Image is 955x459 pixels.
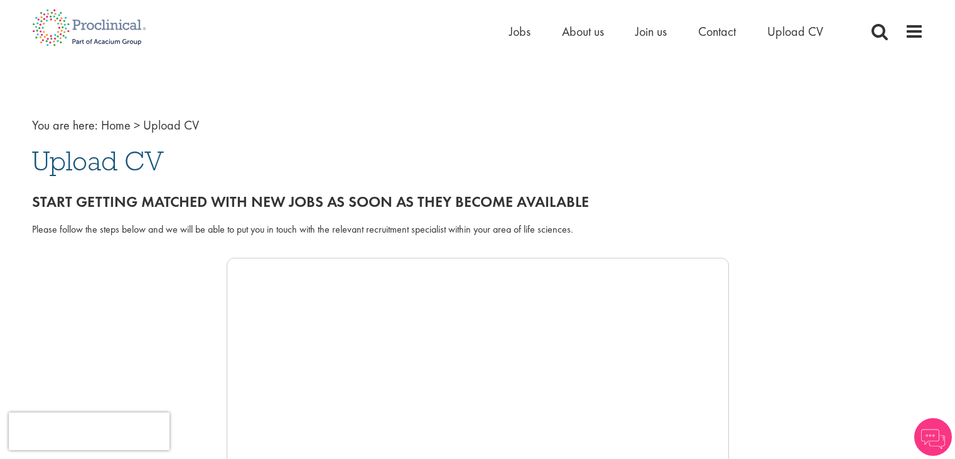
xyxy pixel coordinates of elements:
a: breadcrumb link [101,117,131,133]
a: Contact [698,23,736,40]
span: Upload CV [32,144,164,178]
div: Please follow the steps below and we will be able to put you in touch with the relevant recruitme... [32,223,924,237]
span: You are here: [32,117,98,133]
a: Upload CV [767,23,823,40]
h2: Start getting matched with new jobs as soon as they become available [32,194,924,210]
a: About us [562,23,604,40]
span: Upload CV [143,117,199,133]
a: Jobs [509,23,531,40]
span: > [134,117,140,133]
iframe: reCAPTCHA [9,412,170,450]
img: Chatbot [914,418,952,456]
a: Join us [635,23,667,40]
